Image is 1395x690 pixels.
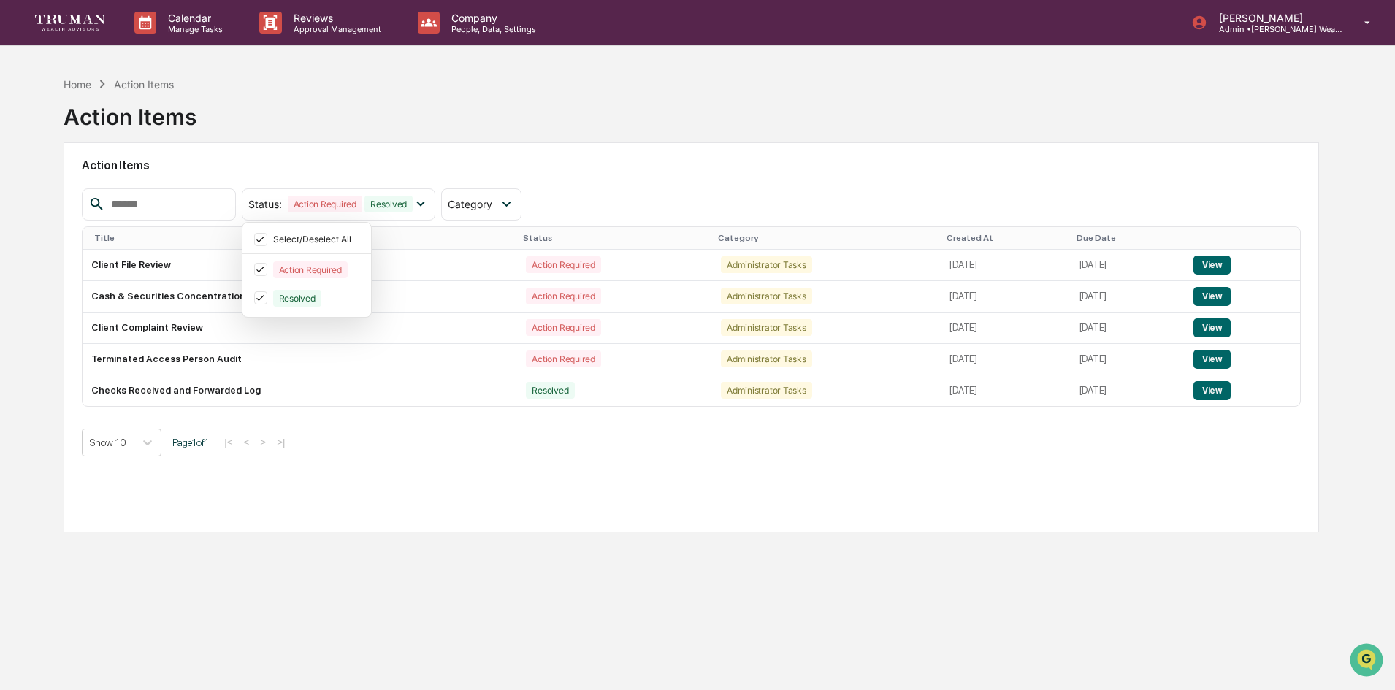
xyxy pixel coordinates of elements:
[941,313,1070,344] td: [DATE]
[83,281,517,313] td: Cash & Securities Concentration Review
[64,78,91,91] div: Home
[1071,375,1185,406] td: [DATE]
[1193,291,1231,302] a: View
[1193,256,1231,275] button: View
[523,233,706,243] div: Status
[282,12,389,24] p: Reviews
[721,256,811,273] div: Administrator Tasks
[220,436,237,448] button: |<
[1193,259,1231,270] a: View
[272,436,289,448] button: >|
[526,319,600,336] div: Action Required
[526,256,600,273] div: Action Required
[50,126,185,138] div: We're available if you need us!
[103,247,177,258] a: Powered byPylon
[114,78,174,91] div: Action Items
[273,290,321,307] div: Resolved
[1207,12,1343,24] p: [PERSON_NAME]
[15,31,266,54] p: How can we help?
[1193,322,1231,333] a: View
[1193,350,1231,369] button: View
[282,24,389,34] p: Approval Management
[83,375,517,406] td: Checks Received and Forwarded Log
[156,12,230,24] p: Calendar
[38,66,241,82] input: Clear
[941,281,1070,313] td: [DATE]
[29,212,92,226] span: Data Lookup
[9,178,100,204] a: 🖐️Preclearance
[721,382,811,399] div: Administrator Tasks
[248,116,266,134] button: Start new chat
[526,288,600,304] div: Action Required
[94,233,511,243] div: Title
[1071,313,1185,344] td: [DATE]
[172,437,209,448] span: Page 1 of 1
[35,15,105,30] img: logo
[721,288,811,304] div: Administrator Tasks
[1193,318,1231,337] button: View
[941,344,1070,375] td: [DATE]
[448,198,492,210] span: Category
[941,375,1070,406] td: [DATE]
[1071,281,1185,313] td: [DATE]
[718,233,935,243] div: Category
[121,184,181,199] span: Attestations
[106,185,118,197] div: 🗄️
[1193,385,1231,396] a: View
[83,344,517,375] td: Terminated Access Person Audit
[64,92,196,130] div: Action Items
[721,319,811,336] div: Administrator Tasks
[256,436,270,448] button: >
[364,196,413,212] div: Resolved
[15,112,41,138] img: 1746055101610-c473b297-6a78-478c-a979-82029cc54cd1
[156,24,230,34] p: Manage Tasks
[1071,250,1185,281] td: [DATE]
[947,233,1064,243] div: Created At
[288,196,362,212] div: Action Required
[1348,642,1388,681] iframe: Open customer support
[83,313,517,344] td: Client Complaint Review
[100,178,187,204] a: 🗄️Attestations
[82,158,1301,172] h2: Action Items
[440,24,543,34] p: People, Data, Settings
[1193,287,1231,306] button: View
[1071,344,1185,375] td: [DATE]
[941,250,1070,281] td: [DATE]
[1077,233,1179,243] div: Due Date
[526,350,600,367] div: Action Required
[1193,381,1231,400] button: View
[248,198,282,210] span: Status :
[440,12,543,24] p: Company
[15,185,26,197] div: 🖐️
[273,261,348,278] div: Action Required
[240,436,254,448] button: <
[526,382,574,399] div: Resolved
[721,350,811,367] div: Administrator Tasks
[50,112,240,126] div: Start new chat
[273,234,362,245] div: Select/Deselect All
[29,184,94,199] span: Preclearance
[1207,24,1343,34] p: Admin • [PERSON_NAME] Wealth
[1193,353,1231,364] a: View
[83,250,517,281] td: Client File Review
[15,213,26,225] div: 🔎
[145,248,177,258] span: Pylon
[9,206,98,232] a: 🔎Data Lookup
